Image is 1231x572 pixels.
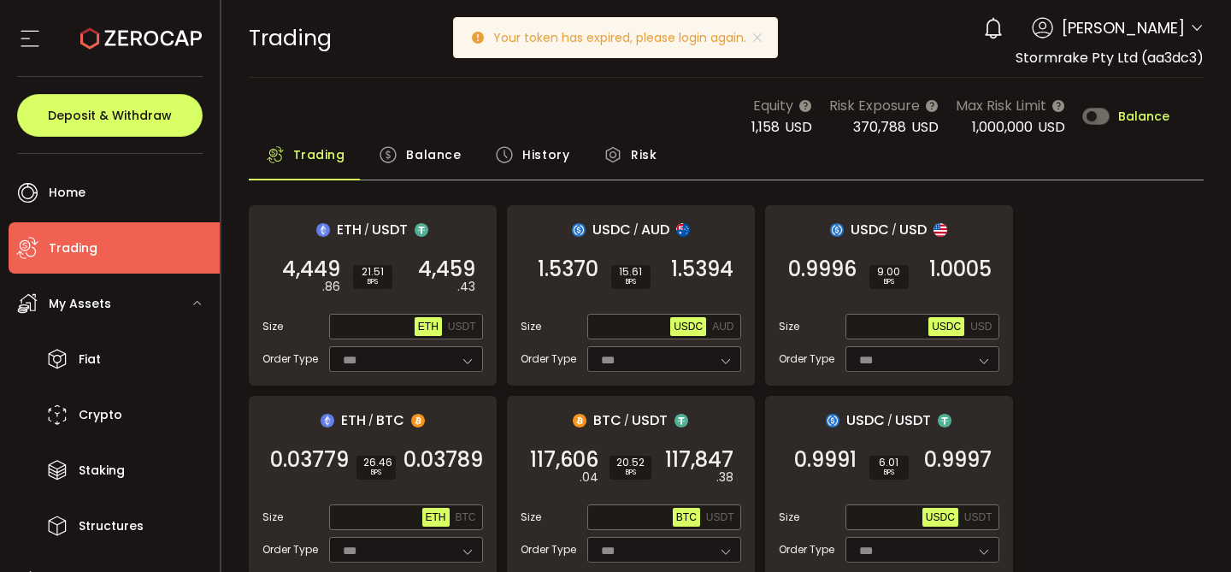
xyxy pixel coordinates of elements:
[1146,490,1231,572] iframe: Chat Widget
[709,317,737,336] button: AUD
[671,261,733,278] span: 1.5394
[1016,48,1204,68] span: Stormrake Pty Ltd (aa3dc3)
[670,317,706,336] button: USDC
[779,351,834,367] span: Order Type
[616,457,645,468] span: 20.52
[521,319,541,334] span: Size
[457,278,475,296] em: .43
[956,95,1046,116] span: Max Risk Limit
[779,510,799,525] span: Size
[703,508,738,527] button: USDT
[751,117,780,137] span: 1,158
[364,222,369,238] em: /
[922,508,958,527] button: USDC
[448,321,476,333] span: USDT
[826,414,839,428] img: usdc_portfolio.svg
[49,236,97,261] span: Trading
[964,511,992,523] span: USDT
[363,468,389,478] i: BPS
[262,542,318,557] span: Order Type
[48,109,172,121] span: Deposit & Withdraw
[418,321,439,333] span: ETH
[521,351,576,367] span: Order Type
[79,347,101,372] span: Fiat
[403,451,483,469] span: 0.03789
[411,414,425,428] img: btc_portfolio.svg
[572,223,586,237] img: usdc_portfolio.svg
[876,267,902,277] span: 9.00
[452,508,480,527] button: BTC
[368,413,374,428] em: /
[632,410,668,431] span: USDT
[49,292,111,316] span: My Assets
[876,468,902,478] i: BPS
[911,117,939,137] span: USD
[322,278,340,296] em: .86
[665,451,733,469] span: 117,847
[967,317,995,336] button: USD
[270,451,349,469] span: 0.03779
[79,458,125,483] span: Staking
[493,32,760,44] p: Your token has expired, please login again.
[618,277,644,287] i: BPS
[972,117,1033,137] span: 1,000,000
[376,410,404,431] span: BTC
[853,117,906,137] span: 370,788
[17,94,203,137] button: Deposit & Withdraw
[887,413,892,428] em: /
[895,410,931,431] span: USDT
[892,222,897,238] em: /
[926,511,955,523] span: USDC
[363,457,389,468] span: 26.46
[293,138,345,172] span: Trading
[321,414,334,428] img: eth_portfolio.svg
[631,138,657,172] span: Risk
[970,321,992,333] span: USD
[337,219,362,240] span: ETH
[262,351,318,367] span: Order Type
[779,319,799,334] span: Size
[418,261,475,278] span: 4,459
[1038,117,1065,137] span: USD
[372,219,408,240] span: USDT
[445,317,480,336] button: USDT
[538,261,598,278] span: 1.5370
[706,511,734,523] span: USDT
[573,414,586,428] img: btc_portfolio.svg
[316,223,330,237] img: eth_portfolio.svg
[779,542,834,557] span: Order Type
[899,219,927,240] span: USD
[753,95,793,116] span: Equity
[876,457,902,468] span: 6.01
[426,511,446,523] span: ETH
[938,414,951,428] img: usdt_portfolio.svg
[673,508,700,527] button: BTC
[924,451,992,469] span: 0.9997
[851,219,889,240] span: USDC
[456,511,476,523] span: BTC
[929,261,992,278] span: 1.0005
[360,267,386,277] span: 21.51
[1062,16,1185,39] span: [PERSON_NAME]
[633,222,639,238] em: /
[676,223,690,237] img: aud_portfolio.svg
[415,317,442,336] button: ETH
[674,321,703,333] span: USDC
[282,261,340,278] span: 4,449
[1118,110,1169,122] span: Balance
[580,469,598,486] em: .04
[830,223,844,237] img: usdc_portfolio.svg
[415,223,428,237] img: usdt_portfolio.svg
[592,219,631,240] span: USDC
[249,23,332,53] span: Trading
[641,219,669,240] span: AUD
[79,403,122,428] span: Crypto
[785,117,812,137] span: USD
[676,511,697,523] span: BTC
[360,277,386,287] i: BPS
[829,95,920,116] span: Risk Exposure
[530,451,598,469] span: 117,606
[934,223,947,237] img: usd_portfolio.svg
[79,514,144,539] span: Structures
[406,138,461,172] span: Balance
